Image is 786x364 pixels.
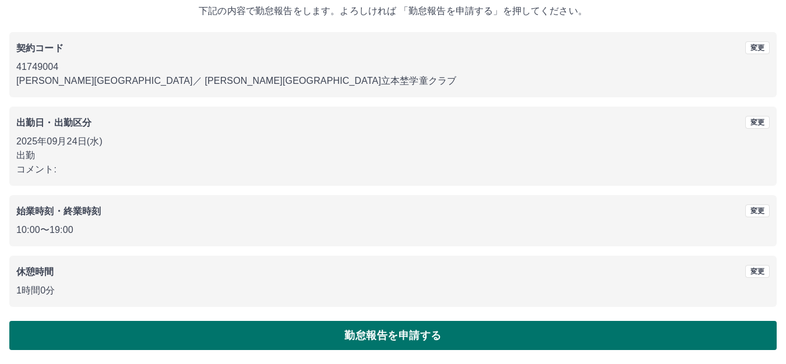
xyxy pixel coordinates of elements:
[16,135,770,149] p: 2025年09月24日(水)
[16,149,770,162] p: 出勤
[16,223,770,237] p: 10:00 〜 19:00
[745,41,770,54] button: 変更
[9,321,777,350] button: 勤怠報告を申請する
[9,4,777,18] p: 下記の内容で勤怠報告をします。よろしければ 「勤怠報告を申請する」を押してください。
[16,284,770,298] p: 1時間0分
[16,43,64,53] b: 契約コード
[745,116,770,129] button: 変更
[16,206,101,216] b: 始業時刻・終業時刻
[16,60,770,74] p: 41749004
[745,265,770,278] button: 変更
[16,74,770,88] p: [PERSON_NAME][GEOGRAPHIC_DATA] ／ [PERSON_NAME][GEOGRAPHIC_DATA]立本埜学童クラブ
[16,162,770,176] p: コメント:
[745,204,770,217] button: 変更
[16,118,91,128] b: 出勤日・出勤区分
[16,267,54,277] b: 休憩時間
